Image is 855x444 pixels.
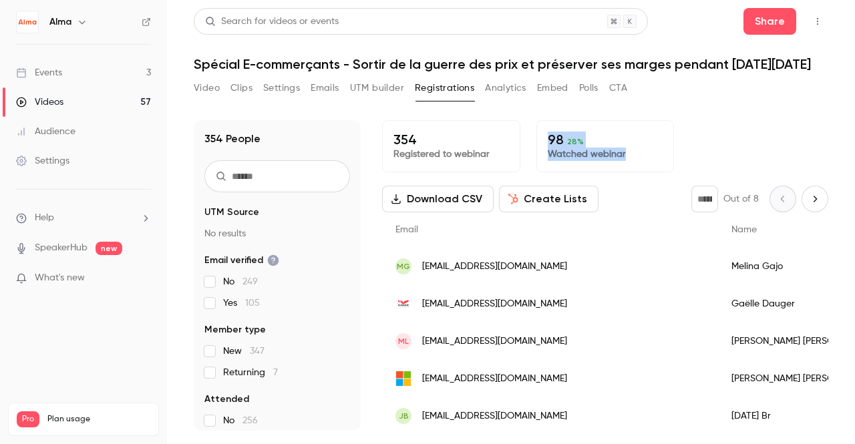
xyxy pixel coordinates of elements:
span: 28 % [567,137,584,146]
span: 347 [250,347,265,356]
span: [EMAIL_ADDRESS][DOMAIN_NAME] [422,297,567,311]
span: Email [395,225,418,234]
p: Watched webinar [548,148,663,161]
span: 7 [273,368,278,377]
span: No [223,275,258,288]
span: 256 [242,416,258,425]
button: Embed [537,77,568,99]
span: 105 [245,298,260,308]
div: Events [16,66,62,79]
button: Next page [802,186,828,212]
div: Settings [16,154,69,168]
span: No [223,414,258,427]
img: icasque.com [395,296,411,312]
button: Share [743,8,796,35]
span: New [223,345,265,358]
span: ML [398,335,409,347]
span: MG [397,260,410,272]
span: Pro [17,411,39,427]
span: Yes [223,296,260,310]
span: Attended [204,393,249,406]
button: Download CSV [382,186,494,212]
p: Out of 8 [723,192,759,206]
button: UTM builder [350,77,404,99]
button: Analytics [485,77,526,99]
span: Help [35,211,54,225]
p: 98 [548,132,663,148]
button: Polls [579,77,598,99]
span: new [96,242,122,255]
div: Videos [16,95,63,109]
h1: Spécial E-commerçants - Sortir de la guerre des prix et préserver ses marges pendant [DATE][DATE] [194,56,828,72]
button: CTA [609,77,627,99]
p: 354 [393,132,509,148]
span: JB [399,410,409,422]
span: [EMAIL_ADDRESS][DOMAIN_NAME] [422,372,567,386]
span: [EMAIL_ADDRESS][DOMAIN_NAME] [422,409,567,423]
button: Settings [263,77,300,99]
span: Name [731,225,757,234]
button: Registrations [415,77,474,99]
button: Emails [311,77,339,99]
button: Create Lists [499,186,598,212]
button: Video [194,77,220,99]
span: UTM Source [204,206,259,219]
button: Top Bar Actions [807,11,828,32]
li: help-dropdown-opener [16,211,151,225]
span: 249 [242,277,258,286]
span: Returning [223,366,278,379]
span: [EMAIL_ADDRESS][DOMAIN_NAME] [422,335,567,349]
img: Alma [17,11,38,33]
p: Registered to webinar [393,148,509,161]
div: Audience [16,125,75,138]
h6: Alma [49,15,71,29]
h1: 354 People [204,131,261,147]
div: Search for videos or events [205,15,339,29]
p: No results [204,227,350,240]
span: Plan usage [47,414,150,425]
button: Clips [230,77,252,99]
span: Member type [204,323,266,337]
span: Email verified [204,254,279,267]
a: SpeakerHub [35,241,88,255]
span: What's new [35,271,85,285]
span: [EMAIL_ADDRESS][DOMAIN_NAME] [422,260,567,274]
img: live.fr [395,371,411,387]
